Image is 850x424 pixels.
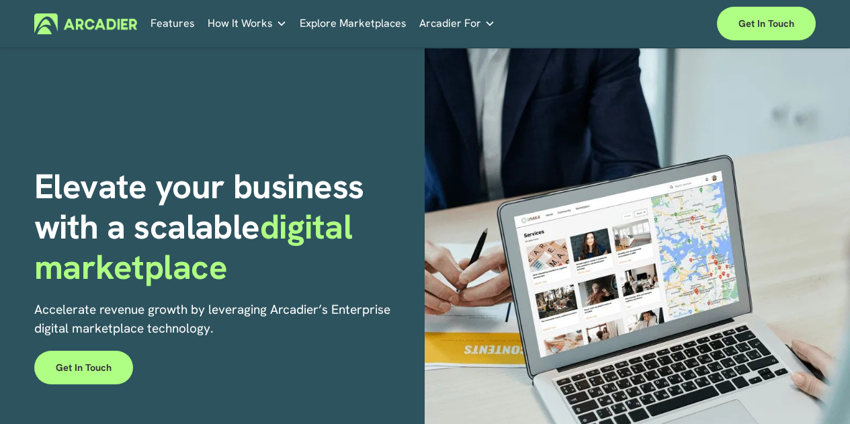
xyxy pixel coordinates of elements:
span: How It Works [208,14,273,33]
a: Get in touch [717,7,816,40]
a: folder dropdown [208,13,287,34]
img: Arcadier [34,13,137,34]
span: Arcadier For [419,14,481,33]
a: Get in touch [34,351,133,384]
a: folder dropdown [419,13,495,34]
strong: digital marketplace [34,204,361,289]
a: Features [151,13,195,34]
strong: Elevate your business with a scalable [34,164,373,249]
p: Accelerate revenue growth by leveraging Arcadier’s Enterprise digital marketplace technology. [34,300,392,338]
a: Explore Marketplaces [300,13,407,34]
